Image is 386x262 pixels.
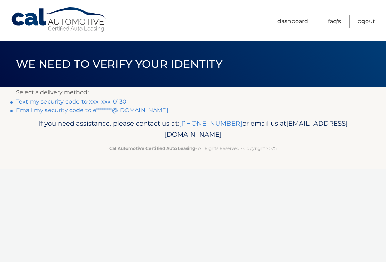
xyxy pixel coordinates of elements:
[27,118,359,141] p: If you need assistance, please contact us at: or email us at
[109,146,195,151] strong: Cal Automotive Certified Auto Leasing
[27,145,359,152] p: - All Rights Reserved - Copyright 2025
[16,87,370,97] p: Select a delivery method:
[179,119,242,127] a: [PHONE_NUMBER]
[11,7,107,32] a: Cal Automotive
[277,15,308,28] a: Dashboard
[16,98,127,105] a: Text my security code to xxx-xxx-0130
[328,15,341,28] a: FAQ's
[16,57,222,71] span: We need to verify your identity
[16,107,168,114] a: Email my security code to e*******@[DOMAIN_NAME]
[356,15,375,28] a: Logout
